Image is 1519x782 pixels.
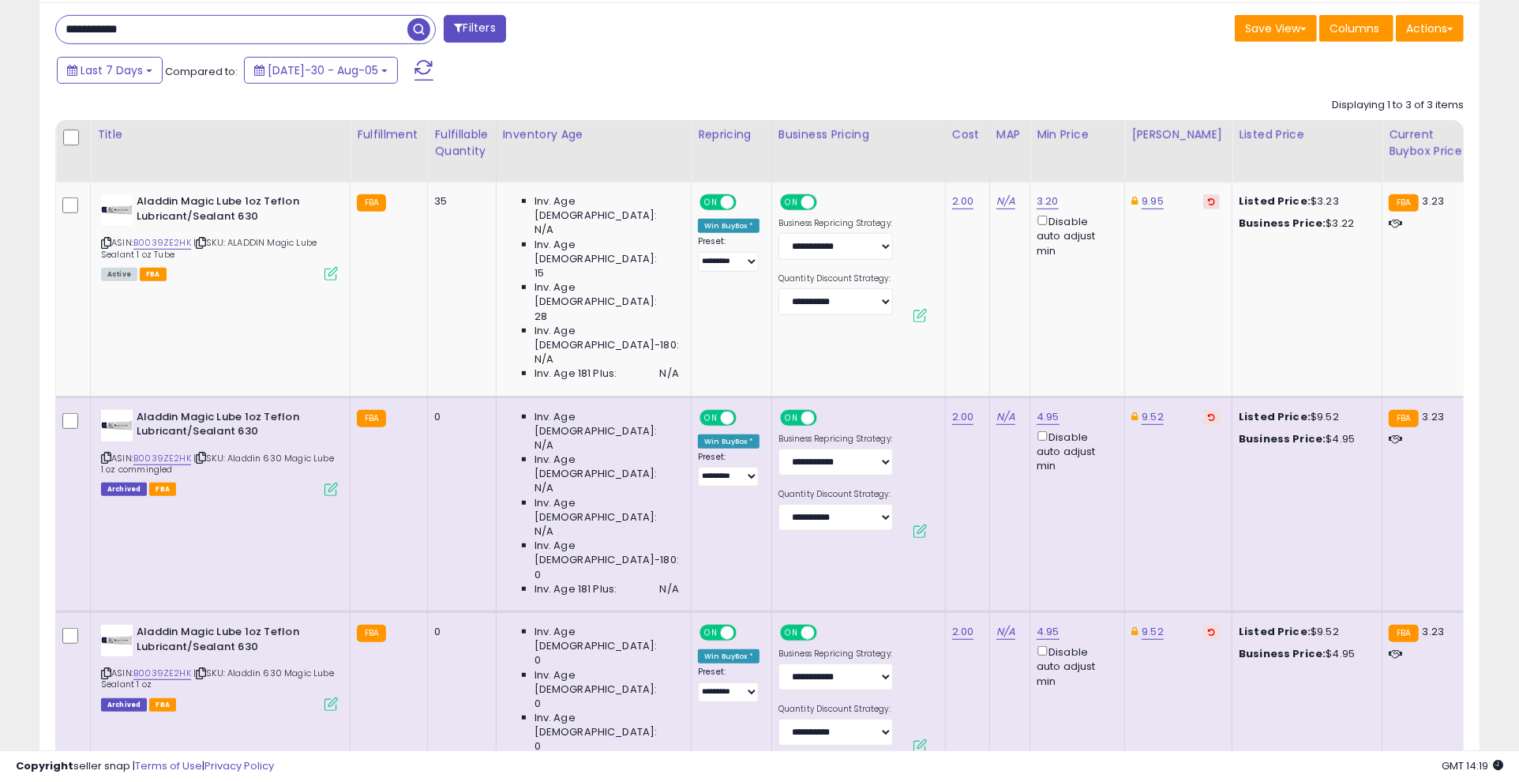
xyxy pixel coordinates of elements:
[1037,409,1060,425] a: 4.95
[204,758,274,773] a: Privacy Policy
[534,410,679,438] span: Inv. Age [DEMOGRAPHIC_DATA]:
[534,367,617,381] span: Inv. Age 181 Plus:
[101,625,338,709] div: ASIN:
[1239,624,1311,639] b: Listed Price:
[701,196,721,209] span: ON
[357,126,421,143] div: Fulfillment
[101,483,147,496] span: Listings that have been deleted from Seller Central
[952,126,983,143] div: Cost
[1442,758,1503,773] span: 2025-08-13 14:19 GMT
[101,410,338,494] div: ASIN:
[701,626,721,640] span: ON
[778,273,893,284] label: Quantity Discount Strategy:
[444,15,505,43] button: Filters
[137,625,328,658] b: Aladdin Magic Lube 1oz Teflon Lubricant/Sealant 630
[534,539,679,567] span: Inv. Age [DEMOGRAPHIC_DATA]-180:
[268,62,378,78] span: [DATE]-30 - Aug-05
[101,268,137,281] span: All listings currently available for purchase on Amazon
[1423,624,1445,639] span: 3.23
[1239,432,1370,446] div: $4.95
[778,434,893,445] label: Business Repricing Strategy:
[1037,624,1060,640] a: 4.95
[1332,98,1464,113] div: Displaying 1 to 3 of 3 items
[357,410,386,427] small: FBA
[1239,194,1311,209] b: Listed Price:
[81,62,143,78] span: Last 7 Days
[782,196,801,209] span: ON
[1239,216,1326,231] b: Business Price:
[534,481,553,495] span: N/A
[434,625,483,639] div: 0
[698,236,759,272] div: Preset:
[782,411,801,424] span: ON
[149,483,176,496] span: FBA
[357,625,386,642] small: FBA
[534,568,541,582] span: 0
[1131,126,1225,143] div: [PERSON_NAME]
[1330,21,1379,36] span: Columns
[434,126,489,160] div: Fulfillable Quantity
[1239,410,1370,424] div: $9.52
[952,194,974,209] a: 2.00
[101,410,133,442] img: 41yWCZUs4aL._SL40_.jpg
[815,196,840,209] span: OFF
[1037,643,1112,689] div: Disable auto adjust min
[1423,194,1445,209] span: 3.23
[1239,647,1370,661] div: $4.95
[698,126,765,143] div: Repricing
[534,582,617,596] span: Inv. Age 181 Plus:
[135,758,202,773] a: Terms of Use
[101,194,133,226] img: 41yWCZUs4aL._SL40_.jpg
[815,411,840,424] span: OFF
[434,410,483,424] div: 0
[698,649,759,664] div: Win BuyBox *
[534,625,679,653] span: Inv. Age [DEMOGRAPHIC_DATA]:
[16,758,73,773] strong: Copyright
[534,453,679,481] span: Inv. Age [DEMOGRAPHIC_DATA]:
[140,268,167,281] span: FBA
[101,625,133,656] img: 41yWCZUs4aL._SL40_.jpg
[660,367,679,381] span: N/A
[1239,409,1311,424] b: Listed Price:
[660,582,679,596] span: N/A
[952,624,974,640] a: 2.00
[1319,15,1393,42] button: Columns
[778,704,893,715] label: Quantity Discount Strategy:
[1389,194,1418,212] small: FBA
[1423,409,1445,424] span: 3.23
[534,524,553,539] span: N/A
[149,698,176,712] span: FBA
[534,223,553,237] span: N/A
[534,711,679,739] span: Inv. Age [DEMOGRAPHIC_DATA]:
[534,310,547,324] span: 28
[996,194,1015,209] a: N/A
[698,667,759,702] div: Preset:
[1037,194,1059,209] a: 3.20
[1142,624,1164,640] a: 9.52
[534,280,679,309] span: Inv. Age [DEMOGRAPHIC_DATA]:
[778,126,939,143] div: Business Pricing
[101,452,334,476] span: | SKU: Aladdin 630 Magic Lube 1 oz commingled
[734,196,759,209] span: OFF
[698,434,759,449] div: Win BuyBox *
[1037,212,1112,258] div: Disable auto adjust min
[778,489,893,500] label: Quantity Discount Strategy:
[534,438,553,453] span: N/A
[101,667,334,690] span: | SKU: Aladdin 630 Magic Lube Sealant 1 oz
[101,698,147,712] span: Listings that have been deleted from Seller Central
[534,194,679,223] span: Inv. Age [DEMOGRAPHIC_DATA]:
[1239,126,1375,143] div: Listed Price
[534,697,541,711] span: 0
[952,409,974,425] a: 2.00
[503,126,684,143] div: Inventory Age
[534,496,679,524] span: Inv. Age [DEMOGRAPHIC_DATA]:
[534,324,679,352] span: Inv. Age [DEMOGRAPHIC_DATA]-180:
[701,411,721,424] span: ON
[165,64,238,79] span: Compared to:
[778,218,893,229] label: Business Repricing Strategy:
[101,236,317,260] span: | SKU: ALADDIN Magic Lube Sealant 1 oz Tube
[133,667,191,680] a: B0039ZE2HK
[534,238,679,266] span: Inv. Age [DEMOGRAPHIC_DATA]:
[137,194,328,227] b: Aladdin Magic Lube 1oz Teflon Lubricant/Sealant 630
[1389,126,1470,160] div: Current Buybox Price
